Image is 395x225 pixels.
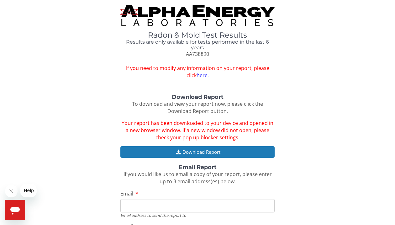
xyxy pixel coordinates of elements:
[20,184,37,197] iframe: Message from company
[120,146,275,158] button: Download Report
[120,65,275,79] span: If you need to modify any information on your report, please click
[5,185,18,197] iframe: Close message
[120,39,275,50] h4: Results are only available for tests performed in the last 6 years
[120,5,275,26] img: TightCrop.jpg
[122,120,273,141] span: Your report has been downloaded to your device and opened in a new browser window. If a new windo...
[120,31,275,39] h1: Radon & Mold Test Results
[186,51,209,57] span: AA738890
[172,94,224,100] strong: Download Report
[120,212,275,218] div: Email address to send the report to
[5,200,25,220] iframe: Button to launch messaging window
[124,171,272,185] span: If you would like us to email a copy of your report, please enter up to 3 email address(es) below.
[132,100,263,115] span: To download and view your report now, please click the Download Report button.
[179,164,217,171] strong: Email Report
[197,72,209,79] a: here.
[120,190,133,197] span: Email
